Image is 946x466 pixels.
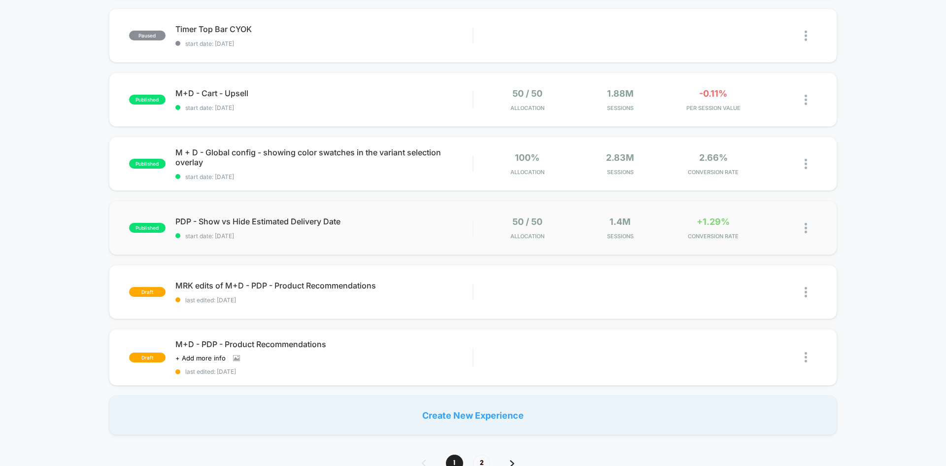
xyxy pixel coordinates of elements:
[805,352,807,362] img: close
[669,105,757,111] span: PER SESSION VALUE
[805,223,807,233] img: close
[699,152,728,163] span: 2.66%
[129,95,166,105] span: published
[175,232,473,240] span: start date: [DATE]
[175,173,473,180] span: start date: [DATE]
[175,339,473,349] span: M+D - PDP - Product Recommendations
[669,169,757,176] span: CONVERSION RATE
[175,216,473,226] span: PDP - Show vs Hide Estimated Delivery Date
[175,104,473,111] span: start date: [DATE]
[576,169,665,176] span: Sessions
[515,152,540,163] span: 100%
[510,105,544,111] span: Allocation
[175,368,473,375] span: last edited: [DATE]
[129,223,166,233] span: published
[129,159,166,169] span: published
[805,159,807,169] img: close
[510,233,544,240] span: Allocation
[510,169,544,176] span: Allocation
[129,353,166,362] span: draft
[175,147,473,167] span: M + D - Global config - showing color swatches in the variant selection overlay
[609,216,631,227] span: 1.4M
[669,233,757,240] span: CONVERSION RATE
[512,216,542,227] span: 50 / 50
[512,88,542,99] span: 50 / 50
[175,354,226,362] span: + Add more info
[175,296,473,304] span: last edited: [DATE]
[606,152,634,163] span: 2.83M
[175,40,473,47] span: start date: [DATE]
[699,88,727,99] span: -0.11%
[805,31,807,41] img: close
[576,233,665,240] span: Sessions
[175,281,473,290] span: MRK edits of M+D - PDP - Product Recommendations
[805,95,807,105] img: close
[576,105,665,111] span: Sessions
[607,88,634,99] span: 1.88M
[805,287,807,297] img: close
[129,31,166,40] span: paused
[129,287,166,297] span: draft
[109,395,837,435] div: Create New Experience
[175,88,473,98] span: M+D - Cart - Upsell
[697,216,730,227] span: +1.29%
[175,24,473,34] span: Timer Top Bar CYOK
